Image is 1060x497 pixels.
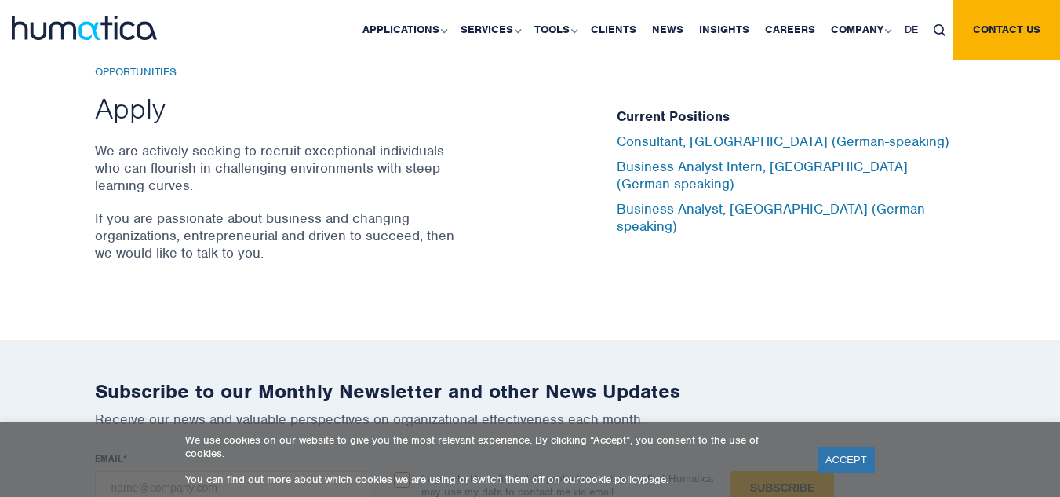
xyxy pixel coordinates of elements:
a: Business Analyst Intern, [GEOGRAPHIC_DATA] (German-speaking) [617,158,908,192]
p: We use cookies on our website to give you the most relevant experience. By clicking “Accept”, you... [185,433,798,460]
h2: Subscribe to our Monthly Newsletter and other News Updates [95,379,966,404]
p: Receive our news and valuable perspectives on organizational effectiveness each month. [95,411,966,428]
p: If you are passionate about business and changing organizations, entrepreneurial and driven to su... [95,210,460,261]
a: Business Analyst, [GEOGRAPHIC_DATA] (German-speaking) [617,200,929,235]
h5: Current Positions [617,108,966,126]
p: We are actively seeking to recruit exceptional individuals who can flourish in challenging enviro... [95,142,460,194]
p: You can find out more about which cookies we are using or switch them off on our page. [185,473,798,486]
a: Consultant, [GEOGRAPHIC_DATA] (German-speaking) [617,133,949,150]
a: ACCEPT [818,447,875,473]
img: search_icon [934,24,945,36]
h6: Opportunities [95,66,460,79]
img: logo [12,16,157,40]
h2: Apply [95,90,460,126]
span: DE [905,23,918,36]
a: cookie policy [580,473,643,486]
